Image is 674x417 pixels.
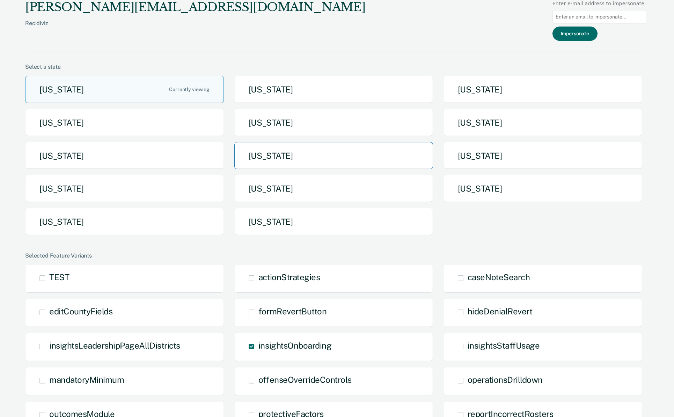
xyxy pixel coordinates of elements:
span: operationsDrilldown [468,375,543,385]
span: mandatoryMinimum [49,375,124,385]
button: [US_STATE] [234,109,433,136]
span: formRevertButton [258,306,327,316]
div: Selected Feature Variants [25,252,646,259]
button: [US_STATE] [25,175,224,202]
span: editCountyFields [49,306,112,316]
span: hideDenialRevert [468,306,532,316]
div: Recidiviz [25,20,365,38]
span: caseNoteSearch [468,272,530,282]
button: [US_STATE] [444,175,642,202]
div: Select a state [25,64,646,70]
button: [US_STATE] [25,208,224,236]
span: offenseOverrideControls [258,375,352,385]
button: [US_STATE] [234,175,433,202]
span: insightsStaffUsage [468,341,540,350]
button: [US_STATE] [444,76,642,103]
button: [US_STATE] [234,142,433,170]
span: insightsOnboarding [258,341,331,350]
button: [US_STATE] [25,76,224,103]
button: [US_STATE] [444,142,642,170]
button: [US_STATE] [444,109,642,136]
button: [US_STATE] [234,208,433,236]
span: actionStrategies [258,272,320,282]
input: Enter an email to impersonate... [552,10,646,24]
button: [US_STATE] [234,76,433,103]
span: insightsLeadershipPageAllDistricts [49,341,180,350]
span: TEST [49,272,69,282]
button: [US_STATE] [25,142,224,170]
button: Impersonate [552,27,598,41]
button: [US_STATE] [25,109,224,136]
